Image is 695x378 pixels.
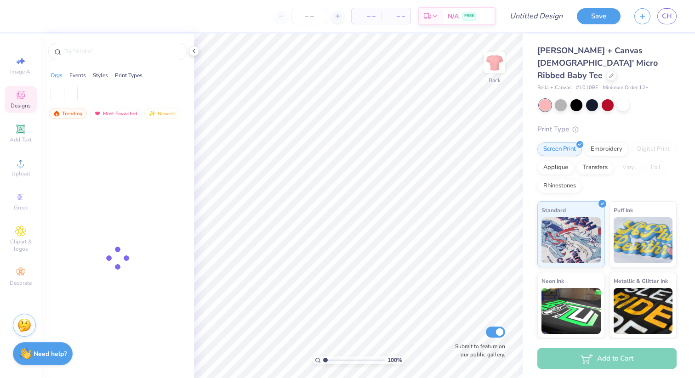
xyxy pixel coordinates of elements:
[537,45,658,81] span: [PERSON_NAME] + Canvas [DEMOGRAPHIC_DATA]' Micro Ribbed Baby Tee
[537,161,574,175] div: Applique
[585,142,628,156] div: Embroidery
[485,53,504,72] img: Back
[51,71,63,79] div: Orgs
[489,76,501,85] div: Back
[10,136,32,143] span: Add Text
[115,71,142,79] div: Print Types
[537,84,571,92] span: Bella + Canvas
[144,108,179,119] div: Newest
[657,8,677,24] a: CH
[63,47,181,56] input: Try "Alpha"
[11,170,30,177] span: Upload
[49,108,87,119] div: Trending
[357,11,376,21] span: – –
[387,356,402,364] span: 100 %
[11,102,31,109] span: Designs
[464,13,474,19] span: FREE
[541,217,601,263] img: Standard
[5,238,37,253] span: Clipart & logos
[387,11,405,21] span: – –
[614,217,673,263] img: Puff Ink
[616,161,642,175] div: Vinyl
[576,84,598,92] span: # 1010BE
[662,11,672,22] span: CH
[645,161,667,175] div: Foil
[10,279,32,287] span: Decorate
[541,276,564,286] span: Neon Ink
[537,124,677,135] div: Print Type
[631,142,676,156] div: Digital Print
[291,8,327,24] input: – –
[577,8,621,24] button: Save
[603,84,649,92] span: Minimum Order: 12 +
[10,68,32,75] span: Image AI
[541,288,601,334] img: Neon Ink
[448,11,459,21] span: N/A
[537,179,582,193] div: Rhinestones
[90,108,142,119] div: Most Favorited
[502,7,570,25] input: Untitled Design
[94,110,101,117] img: most_fav.gif
[14,204,28,211] span: Greek
[34,350,67,358] strong: Need help?
[614,288,673,334] img: Metallic & Glitter Ink
[541,205,566,215] span: Standard
[614,276,668,286] span: Metallic & Glitter Ink
[614,205,633,215] span: Puff Ink
[577,161,614,175] div: Transfers
[148,110,156,117] img: Newest.gif
[69,71,86,79] div: Events
[93,71,108,79] div: Styles
[53,110,60,117] img: trending.gif
[537,142,582,156] div: Screen Print
[450,342,505,359] label: Submit to feature on our public gallery.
